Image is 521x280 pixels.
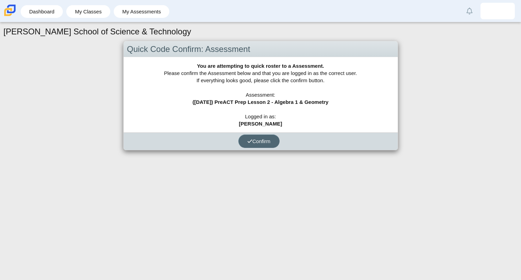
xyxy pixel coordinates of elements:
[3,13,17,19] a: Carmen School of Science & Technology
[247,138,271,144] span: Confirm
[70,5,107,18] a: My Classes
[124,41,398,57] div: Quick Code Confirm: Assessment
[238,134,280,148] button: Confirm
[197,63,324,69] b: You are attempting to quick roster to a Assessment.
[124,57,398,132] div: Please confirm the Assessment below and that you are logged in as the correct user. If everything...
[492,6,503,17] img: jameir.butler.kbuoxW
[3,26,191,37] h1: [PERSON_NAME] School of Science & Technology
[3,3,17,18] img: Carmen School of Science & Technology
[480,3,515,19] a: jameir.butler.kbuoxW
[462,3,477,19] a: Alerts
[239,121,282,127] b: [PERSON_NAME]
[117,5,166,18] a: My Assessments
[24,5,59,18] a: Dashboard
[193,99,329,105] b: ([DATE]) PreACT Prep Lesson 2 - Algebra 1 & Geometry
